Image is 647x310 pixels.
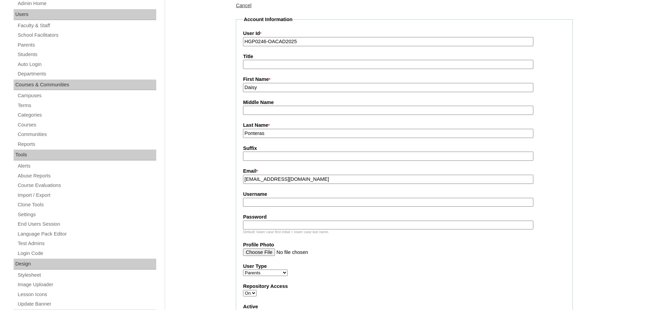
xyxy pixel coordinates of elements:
[243,168,566,175] label: Email
[17,181,156,190] a: Course Evaluations
[14,150,156,160] div: Tools
[17,239,156,248] a: Test Admins
[17,290,156,299] a: Lesson Icons
[243,241,566,248] label: Profile Photo
[17,140,156,149] a: Reports
[17,300,156,308] a: Update Banner
[243,53,566,60] label: Title
[243,99,566,106] label: Middle Name
[17,201,156,209] a: Clone Tools
[17,121,156,129] a: Courses
[17,172,156,180] a: Abuse Reports
[17,162,156,170] a: Alerts
[17,70,156,78] a: Departments
[243,76,566,83] label: First Name
[17,21,156,30] a: Faculty & Staff
[17,130,156,139] a: Communities
[17,249,156,258] a: Login Code
[17,91,156,100] a: Campuses
[243,191,566,198] label: Username
[243,213,566,221] label: Password
[17,101,156,110] a: Terms
[14,80,156,90] div: Courses & Communities
[243,263,566,270] label: User Type
[243,229,566,235] div: Default: lower case first initial + lower case last name.
[243,145,566,152] label: Suffix
[17,220,156,228] a: End Users Session
[17,210,156,219] a: Settings
[17,230,156,238] a: Language Pack Editor
[243,30,566,37] label: User Id
[17,60,156,69] a: Auto Login
[17,191,156,200] a: Import / Export
[14,259,156,270] div: Design
[17,271,156,279] a: Stylesheet
[17,41,156,49] a: Parents
[17,280,156,289] a: Image Uploader
[243,283,566,290] label: Repository Access
[243,122,566,129] label: Last Name
[243,16,293,23] legend: Account Information
[236,3,252,8] a: Cancel
[17,31,156,39] a: School Facilitators
[17,111,156,119] a: Categories
[14,9,156,20] div: Users
[17,50,156,59] a: Students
